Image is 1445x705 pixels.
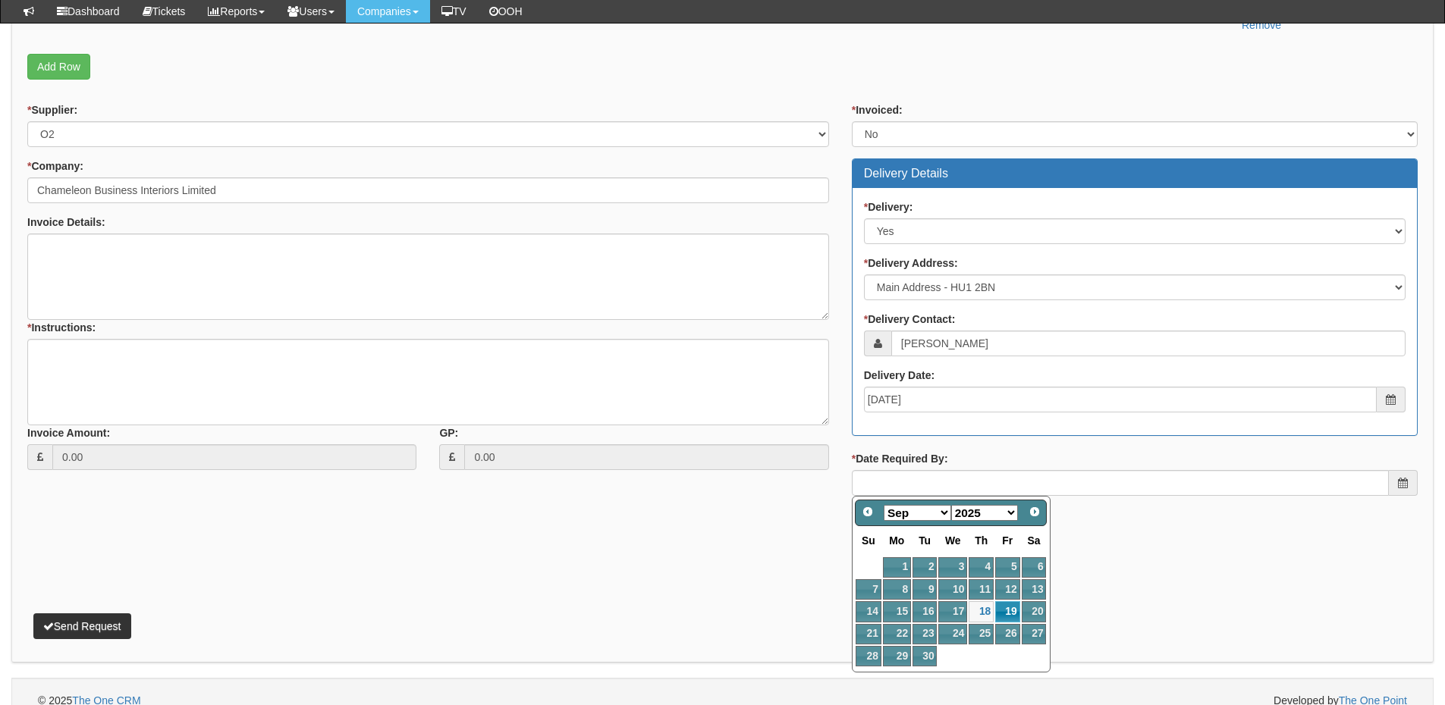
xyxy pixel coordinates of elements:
a: 5 [995,557,1019,578]
span: Monday [889,534,904,547]
a: 24 [938,624,967,644]
span: Friday [1002,534,1013,547]
label: Delivery Date: [864,368,935,383]
a: 28 [856,646,881,666]
a: 6 [1022,557,1047,578]
span: Next [1029,506,1041,518]
a: 2 [913,557,937,578]
a: 7 [856,579,881,600]
a: 10 [938,579,967,600]
a: 26 [995,624,1019,644]
label: Company: [27,158,83,174]
a: 9 [913,579,937,600]
label: Invoice Details: [27,215,105,230]
a: 25 [969,624,994,644]
a: Prev [857,502,878,523]
a: 17 [938,601,967,622]
a: 16 [913,601,937,622]
span: Wednesday [945,534,961,547]
a: 13 [1022,579,1047,600]
a: Add Row [27,54,90,80]
a: 21 [856,624,881,644]
a: 27 [1022,624,1047,644]
a: Next [1024,502,1045,523]
a: 15 [883,601,911,622]
label: Delivery Contact: [864,312,956,327]
a: 14 [856,601,881,622]
h3: Delivery Details [864,167,1406,180]
span: Thursday [975,534,988,547]
a: 22 [883,624,911,644]
a: 1 [883,557,911,578]
button: Send Request [33,613,131,639]
span: Tuesday [919,534,931,547]
span: Prev [862,506,874,518]
a: Remove [1242,19,1281,31]
span: Saturday [1028,534,1041,547]
a: 20 [1022,601,1047,622]
a: 8 [883,579,911,600]
a: 18 [969,601,994,622]
label: Date Required By: [852,451,948,466]
label: Delivery Address: [864,255,958,271]
label: Instructions: [27,320,96,335]
a: 30 [913,646,937,666]
a: 23 [913,624,937,644]
label: Invoice Amount: [27,425,110,440]
label: Delivery: [864,199,913,215]
a: 19 [995,601,1019,622]
a: 29 [883,646,911,666]
a: 3 [938,557,967,578]
label: Invoiced: [852,102,903,117]
label: GP: [439,425,458,440]
a: 11 [969,579,994,600]
span: Sunday [862,534,875,547]
a: 4 [969,557,994,578]
a: 12 [995,579,1019,600]
label: Supplier: [27,102,77,117]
